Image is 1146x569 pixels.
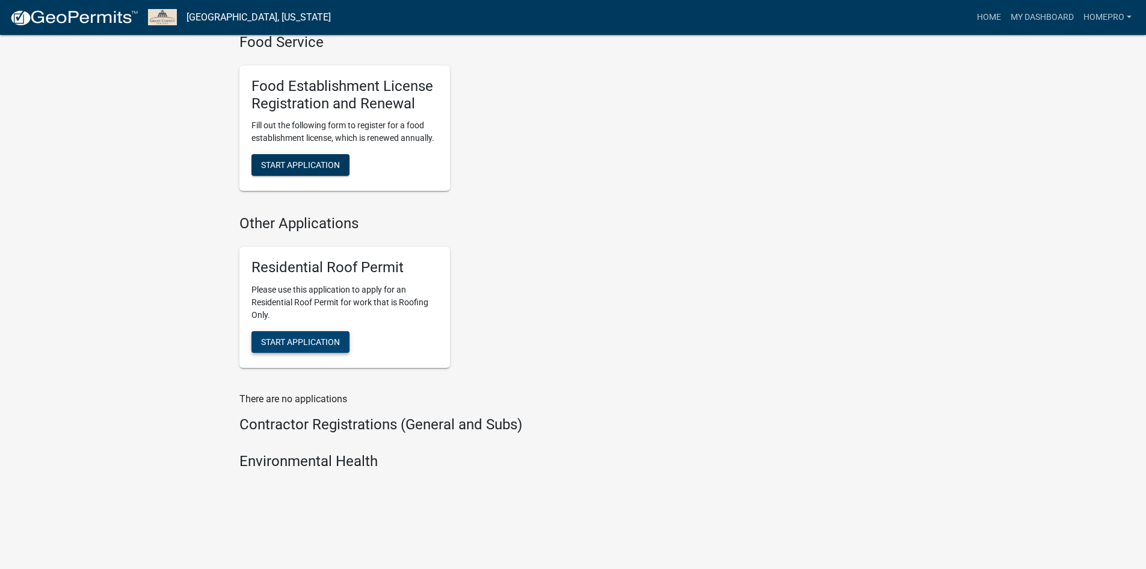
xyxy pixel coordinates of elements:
h4: Environmental Health [239,453,679,470]
h4: Food Service [239,34,679,51]
img: Grant County, Indiana [148,9,177,25]
h5: Residential Roof Permit [251,259,438,276]
p: There are no applications [239,392,679,406]
a: Home [972,6,1006,29]
h4: Other Applications [239,215,679,232]
a: [GEOGRAPHIC_DATA], [US_STATE] [186,7,331,28]
button: Start Application [251,331,350,353]
a: HomePro [1079,6,1136,29]
p: Fill out the following form to register for a food establishment license, which is renewed annually. [251,119,438,145]
a: My Dashboard [1006,6,1079,29]
p: Please use this application to apply for an Residential Roof Permit for work that is Roofing Only. [251,284,438,322]
h5: Food Establishment License Registration and Renewal [251,78,438,113]
span: Start Application [261,160,340,170]
span: Start Application [261,337,340,347]
button: Start Application [251,154,350,176]
h4: Contractor Registrations (General and Subs) [239,416,679,434]
wm-workflow-list-section: Other Applications [239,215,679,378]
